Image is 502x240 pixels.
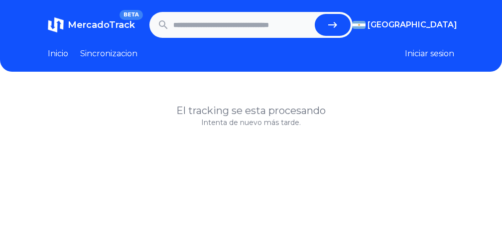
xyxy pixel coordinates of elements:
[405,48,454,60] button: Iniciar sesion
[120,10,143,20] span: BETA
[353,19,454,31] button: [GEOGRAPHIC_DATA]
[48,17,135,33] a: MercadoTrackBETA
[68,19,135,30] span: MercadoTrack
[368,19,457,31] span: [GEOGRAPHIC_DATA]
[48,48,68,60] a: Inicio
[48,104,454,118] h1: El tracking se esta procesando
[353,21,366,29] img: Argentina
[80,48,137,60] a: Sincronizacion
[48,17,64,33] img: MercadoTrack
[48,118,454,127] p: Intenta de nuevo más tarde.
